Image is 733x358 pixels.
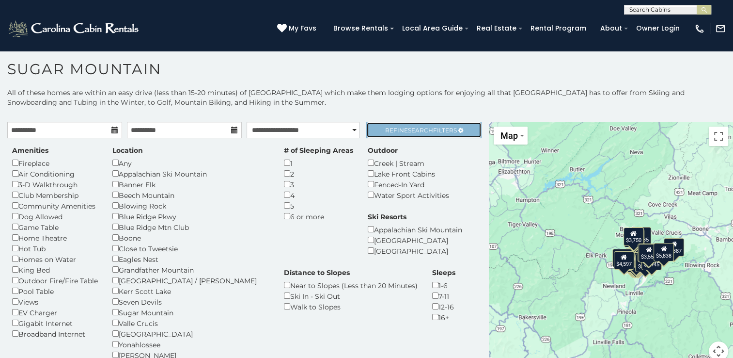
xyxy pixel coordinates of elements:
div: $2,290 [638,244,658,262]
div: Pool Table [12,286,98,296]
div: 16+ [432,312,455,323]
img: mail-regular-white.png [715,23,726,34]
div: $4,387 [664,238,684,256]
div: $2,935 [624,229,644,247]
div: Seven Devils [112,296,269,307]
button: Toggle fullscreen view [709,127,728,146]
div: Appalachian Ski Mountain [112,168,269,179]
div: [GEOGRAPHIC_DATA] [368,235,462,245]
div: Creek | Stream [368,158,449,168]
div: Dog Allowed [12,211,98,222]
button: Change map style [494,127,528,145]
div: 1-6 [432,280,455,291]
div: Fenced-In Yard [368,179,449,190]
div: Lake Front Cabins [368,168,449,179]
div: [GEOGRAPHIC_DATA] [112,328,269,339]
div: $4,597 [614,251,634,270]
div: $2,864 [626,252,646,270]
div: Views [12,296,98,307]
div: $2,629 [625,248,645,266]
a: Browse Rentals [328,21,393,36]
div: Broadband Internet [12,328,98,339]
div: Close to Tweetsie [112,243,269,254]
div: $3,235 [630,227,651,245]
div: Valle Crucis [112,318,269,328]
label: Distance to Slopes [284,268,350,277]
div: Home Theatre [12,232,98,243]
div: Homes on Water [12,254,98,264]
div: Sugar Mountain [112,307,269,318]
div: Club Membership [12,190,98,200]
div: Game Table [12,222,98,232]
span: Search [408,127,433,134]
div: 12-16 [432,301,455,312]
a: Local Area Guide [397,21,468,36]
div: Water Sport Activities [368,190,449,200]
label: # of Sleeping Areas [284,146,353,155]
div: Grandfather Mountain [112,264,269,275]
div: 4 [284,190,353,200]
div: Near to Slopes (Less than 20 Minutes) [284,280,418,291]
div: [GEOGRAPHIC_DATA] [368,245,462,256]
label: Outdoor [368,146,398,155]
a: About [595,21,627,36]
div: 6 or more [284,211,353,222]
img: phone-regular-white.png [694,23,705,34]
div: 2 [284,168,353,179]
span: Map [500,130,518,141]
div: 5 [284,200,353,211]
label: Amenities [12,146,48,155]
div: EV Charger [12,307,98,318]
div: 7-11 [432,291,455,301]
div: Walk to Slopes [284,301,418,312]
span: My Favs [289,23,316,33]
label: Ski Resorts [368,212,406,222]
div: 3 [284,179,353,190]
div: Boone [112,232,269,243]
div: Outdoor Fire/Fire Table [12,275,98,286]
div: Blowing Rock [112,200,269,211]
div: Kerr Scott Lake [112,286,269,296]
a: RefineSearchFilters [366,122,481,138]
div: Beech Mountain [112,190,269,200]
div: Banner Elk [112,179,269,190]
div: $3,750 [623,227,643,245]
div: Hot Tub [12,243,98,254]
div: Ski In - Ski Out [284,291,418,301]
div: Appalachian Ski Mountain [368,224,462,235]
div: Blue Ridge Pkwy [112,211,269,222]
div: 1 [284,158,353,168]
div: $3,252 [635,253,655,272]
div: Yonahlossee [112,339,269,350]
div: Any [112,158,269,168]
div: Eagles Nest [112,254,269,264]
div: $2,945 [641,252,661,270]
div: Fireplace [12,158,98,168]
label: Location [112,146,143,155]
div: King Bed [12,264,98,275]
div: $5,838 [654,243,674,261]
img: White-1-2.png [7,19,141,38]
div: Gigabit Internet [12,318,98,328]
label: Sleeps [432,268,455,277]
a: My Favs [277,23,319,34]
a: Owner Login [631,21,685,36]
div: $2,619 [625,254,645,272]
a: Rental Program [526,21,591,36]
div: 3-D Walkthrough [12,179,98,190]
div: Blue Ridge Mtn Club [112,222,269,232]
div: Community Amenities [12,200,98,211]
a: Real Estate [472,21,521,36]
div: $3,553 [639,244,659,262]
div: [GEOGRAPHIC_DATA] / [PERSON_NAME] [112,275,269,286]
span: Refine Filters [385,127,457,134]
div: $4,436 [612,249,633,267]
div: Air Conditioning [12,168,98,179]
